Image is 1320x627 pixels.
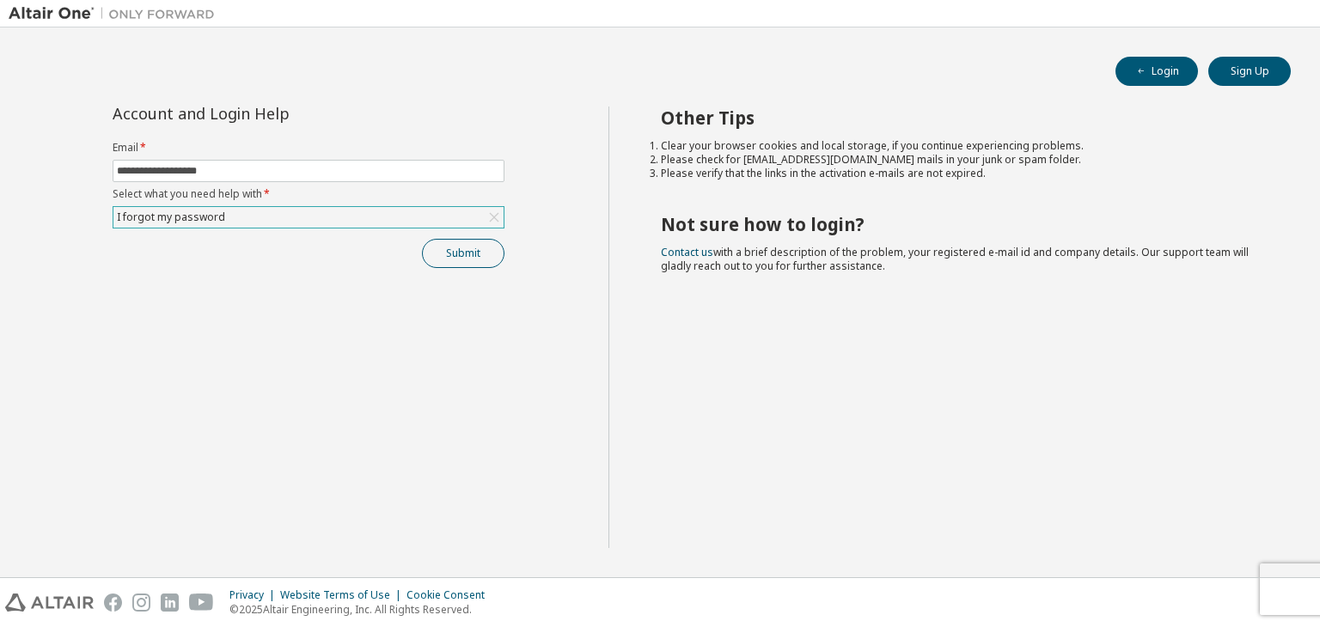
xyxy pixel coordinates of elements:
img: altair_logo.svg [5,594,94,612]
h2: Not sure how to login? [661,213,1261,235]
img: youtube.svg [189,594,214,612]
img: instagram.svg [132,594,150,612]
button: Submit [422,239,504,268]
h2: Other Tips [661,107,1261,129]
img: linkedin.svg [161,594,179,612]
label: Select what you need help with [113,187,504,201]
div: Privacy [229,588,280,602]
div: I forgot my password [113,207,504,228]
button: Login [1115,57,1198,86]
p: © 2025 Altair Engineering, Inc. All Rights Reserved. [229,602,495,617]
span: with a brief description of the problem, your registered e-mail id and company details. Our suppo... [661,245,1249,273]
div: I forgot my password [114,208,228,227]
li: Clear your browser cookies and local storage, if you continue experiencing problems. [661,139,1261,153]
div: Account and Login Help [113,107,426,120]
a: Contact us [661,245,713,259]
img: Altair One [9,5,223,22]
div: Cookie Consent [406,588,495,602]
button: Sign Up [1208,57,1291,86]
li: Please check for [EMAIL_ADDRESS][DOMAIN_NAME] mails in your junk or spam folder. [661,153,1261,167]
div: Website Terms of Use [280,588,406,602]
label: Email [113,141,504,155]
li: Please verify that the links in the activation e-mails are not expired. [661,167,1261,180]
img: facebook.svg [104,594,122,612]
